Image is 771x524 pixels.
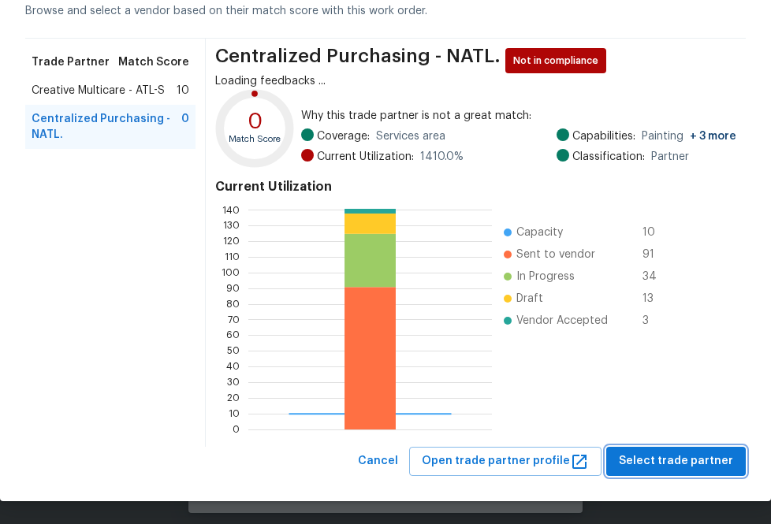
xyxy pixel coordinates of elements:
span: Partner [651,149,689,165]
text: 60 [227,331,240,340]
span: 1410.0 % [420,149,464,165]
span: 3 [642,313,668,329]
span: 10 [642,225,668,240]
h4: Current Utilization [215,179,736,195]
span: + 3 more [690,131,736,142]
span: Cancel [358,452,398,471]
span: Capacity [516,225,563,240]
text: 100 [222,268,240,277]
text: 140 [223,206,240,215]
span: 13 [642,291,668,307]
span: Sent to vendor [516,247,595,262]
text: Match Score [229,135,281,143]
span: Vendor Accepted [516,313,608,329]
span: 34 [642,269,668,284]
span: Centralized Purchasing - NATL. [32,111,181,143]
text: 120 [224,237,240,247]
span: Current Utilization: [317,149,414,165]
span: 91 [642,247,668,262]
text: 20 [228,393,240,403]
span: 10 [177,83,189,98]
button: Open trade partner profile [409,447,602,476]
text: 0 [248,110,263,132]
span: Creative Multicare - ATL-S [32,83,165,98]
text: 80 [227,299,240,309]
text: 30 [228,377,240,387]
text: 90 [227,284,240,293]
span: Classification: [572,149,645,165]
span: Not in compliance [513,53,605,69]
span: Painting [642,128,736,144]
span: Centralized Purchasing - NATL. [215,48,501,73]
span: Select trade partner [619,452,733,471]
span: Services area [376,128,445,144]
button: Select trade partner [606,447,746,476]
text: 40 [227,362,240,371]
span: Draft [516,291,543,307]
text: 130 [224,221,240,231]
span: Trade Partner [32,54,110,70]
text: 50 [228,347,240,356]
span: Capabilities: [572,128,635,144]
text: 0 [233,425,240,434]
text: 70 [229,315,240,325]
text: 110 [225,252,240,262]
span: In Progress [516,269,575,284]
span: Coverage: [317,128,370,144]
span: Match Score [118,54,189,70]
span: Why this trade partner is not a great match: [301,108,736,124]
div: Loading feedbacks ... [215,73,736,89]
button: Cancel [352,447,404,476]
span: 0 [181,111,189,143]
text: 10 [229,409,240,418]
span: Open trade partner profile [422,452,589,471]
